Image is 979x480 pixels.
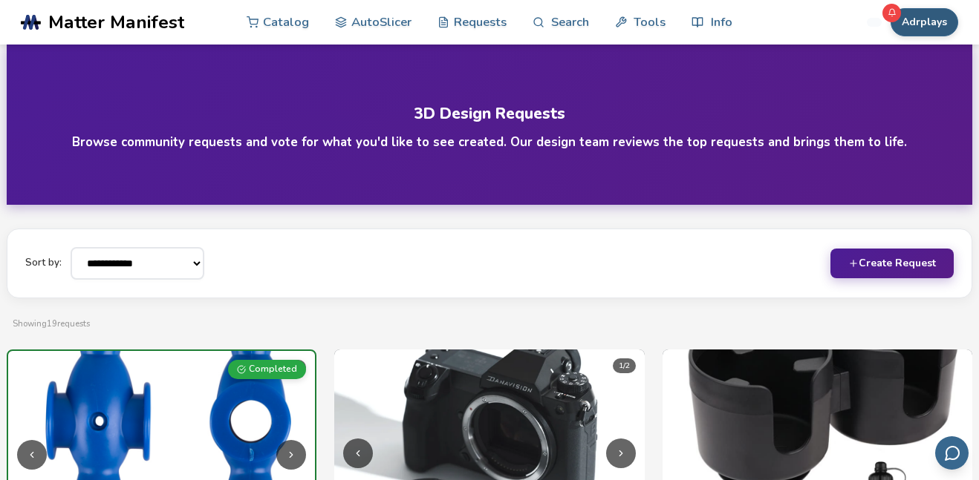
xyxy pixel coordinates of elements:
[276,440,306,470] button: Next image
[17,440,47,470] button: Previous image
[891,8,958,36] button: Adrplays
[13,316,966,332] p: Showing 19 requests
[606,438,636,468] button: Next image
[249,364,297,375] span: Completed
[72,134,907,151] h4: Browse community requests and vote for what you'd like to see created. Our design team reviews th...
[343,438,373,468] button: Previous image
[45,105,934,122] h1: 3D Design Requests
[935,436,969,470] button: Send feedback via email
[48,12,184,33] span: Matter Manifest
[830,249,954,278] button: Create Request
[613,358,636,373] div: 1 / 2
[25,257,62,269] label: Sort by:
